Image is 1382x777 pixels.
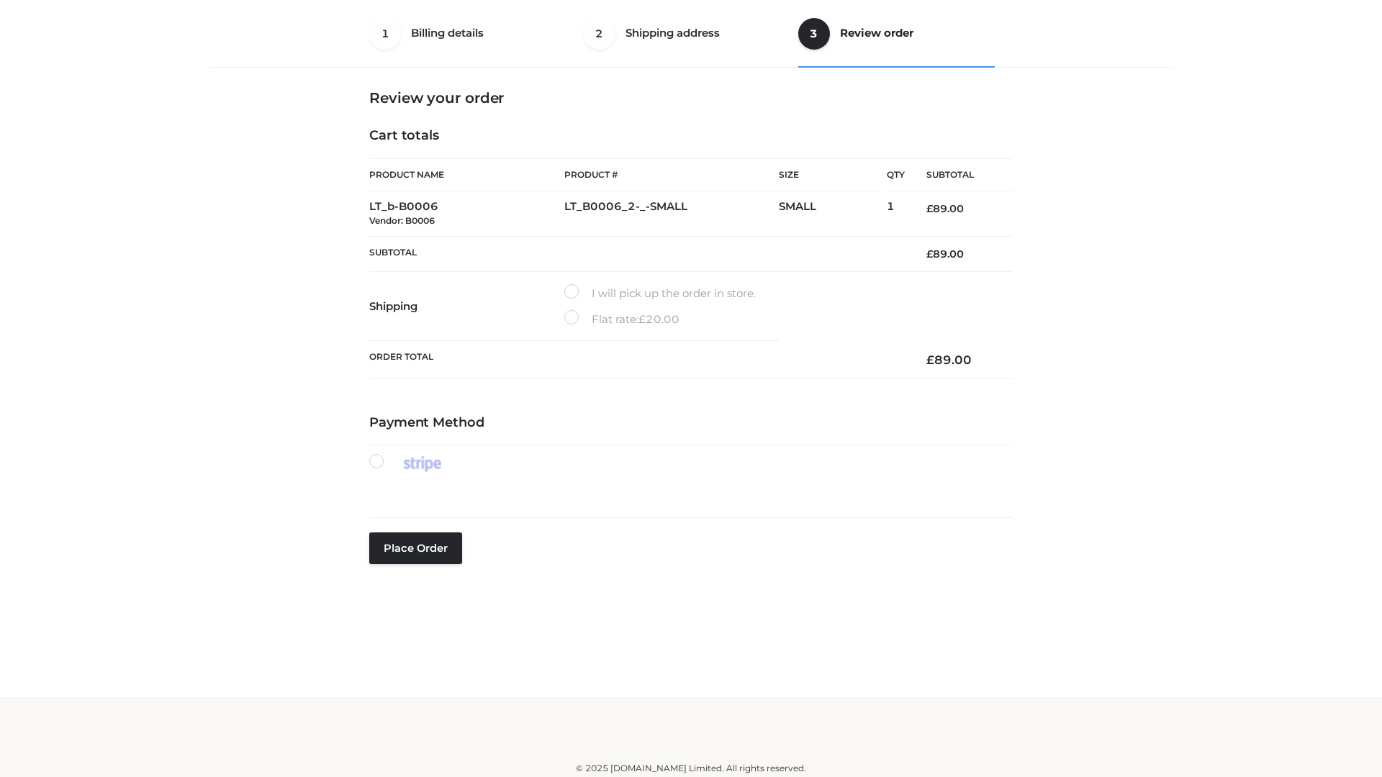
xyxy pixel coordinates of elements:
th: Subtotal [905,159,1013,191]
label: Flat rate: [564,310,679,329]
td: 1 [887,191,905,237]
span: £ [926,353,934,367]
bdi: 89.00 [926,353,972,367]
bdi: 20.00 [638,312,679,326]
th: Product # [564,158,779,191]
h4: Payment Method [369,415,1013,431]
h3: Review your order [369,89,1013,106]
th: Product Name [369,158,564,191]
h4: Cart totals [369,128,1013,144]
label: I will pick up the order in store. [564,284,756,303]
span: £ [638,312,646,326]
th: Subtotal [369,236,905,271]
td: SMALL [779,191,887,237]
span: £ [926,202,933,215]
th: Qty [887,158,905,191]
bdi: 89.00 [926,202,964,215]
td: LT_B0006_2-_-SMALL [564,191,779,237]
span: £ [926,247,933,260]
th: Order Total [369,341,905,379]
bdi: 89.00 [926,247,964,260]
td: LT_b-B0006 [369,191,564,237]
div: © 2025 [DOMAIN_NAME] Limited. All rights reserved. [214,761,1168,776]
th: Size [779,159,880,191]
small: Vendor: B0006 [369,215,435,226]
button: Place order [369,532,462,564]
th: Shipping [369,272,564,341]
